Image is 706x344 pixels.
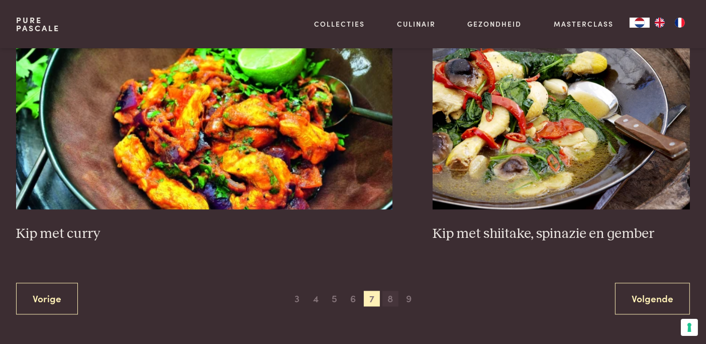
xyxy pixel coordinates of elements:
span: 8 [382,291,398,307]
a: Kip met curry Kip met curry [16,9,392,243]
img: Kip met shiitake, spinazie en gember [433,9,690,210]
button: Uw voorkeuren voor toestemming voor trackingtechnologieën [681,319,698,336]
a: PurePascale [16,16,60,32]
h3: Kip met curry [16,226,392,243]
aside: Language selected: Nederlands [630,18,690,28]
span: 6 [345,291,361,307]
img: Kip met curry [16,9,392,210]
div: Language [630,18,650,28]
span: 4 [308,291,324,307]
a: Gezondheid [468,19,522,29]
a: NL [630,18,650,28]
a: FR [670,18,690,28]
a: Collecties [314,19,365,29]
span: 9 [401,291,417,307]
ul: Language list [650,18,690,28]
span: 3 [289,291,305,307]
a: Volgende [615,283,690,315]
a: EN [650,18,670,28]
a: Vorige [16,283,78,315]
span: 5 [326,291,342,307]
a: Culinair [397,19,436,29]
a: Masterclass [554,19,614,29]
span: 7 [364,291,380,307]
a: Kip met shiitake, spinazie en gember Kip met shiitake, spinazie en gember [433,9,690,243]
h3: Kip met shiitake, spinazie en gember [433,226,690,243]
